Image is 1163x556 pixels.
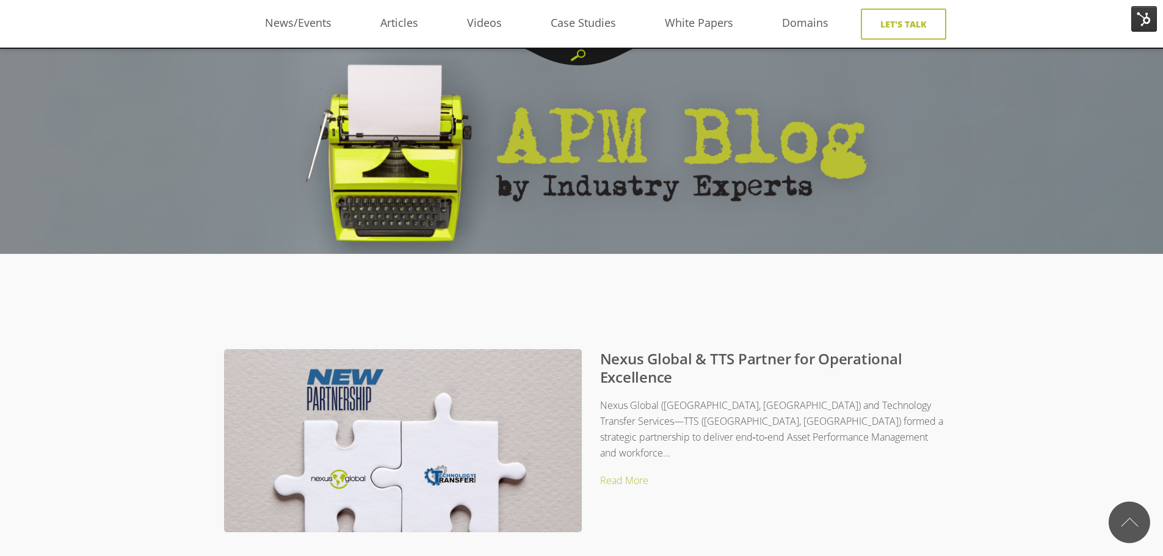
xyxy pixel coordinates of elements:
p: Nexus Global ([GEOGRAPHIC_DATA], [GEOGRAPHIC_DATA]) and Technology Transfer Services—TTS ([GEOGRA... [248,397,943,461]
a: Nexus Global & TTS Partner for Operational Excellence [600,348,902,387]
a: Videos [443,14,526,32]
img: HubSpot Tools Menu Toggle [1131,6,1157,32]
a: Let's Talk [861,9,946,40]
a: News/Events [241,14,356,32]
a: Domains [758,14,853,32]
a: Read More [600,474,648,487]
a: White Papers [640,14,758,32]
a: Case Studies [526,14,640,32]
img: Nexus Global & TTS Partner for Operational Excellence [224,349,582,550]
a: Articles [356,14,443,32]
